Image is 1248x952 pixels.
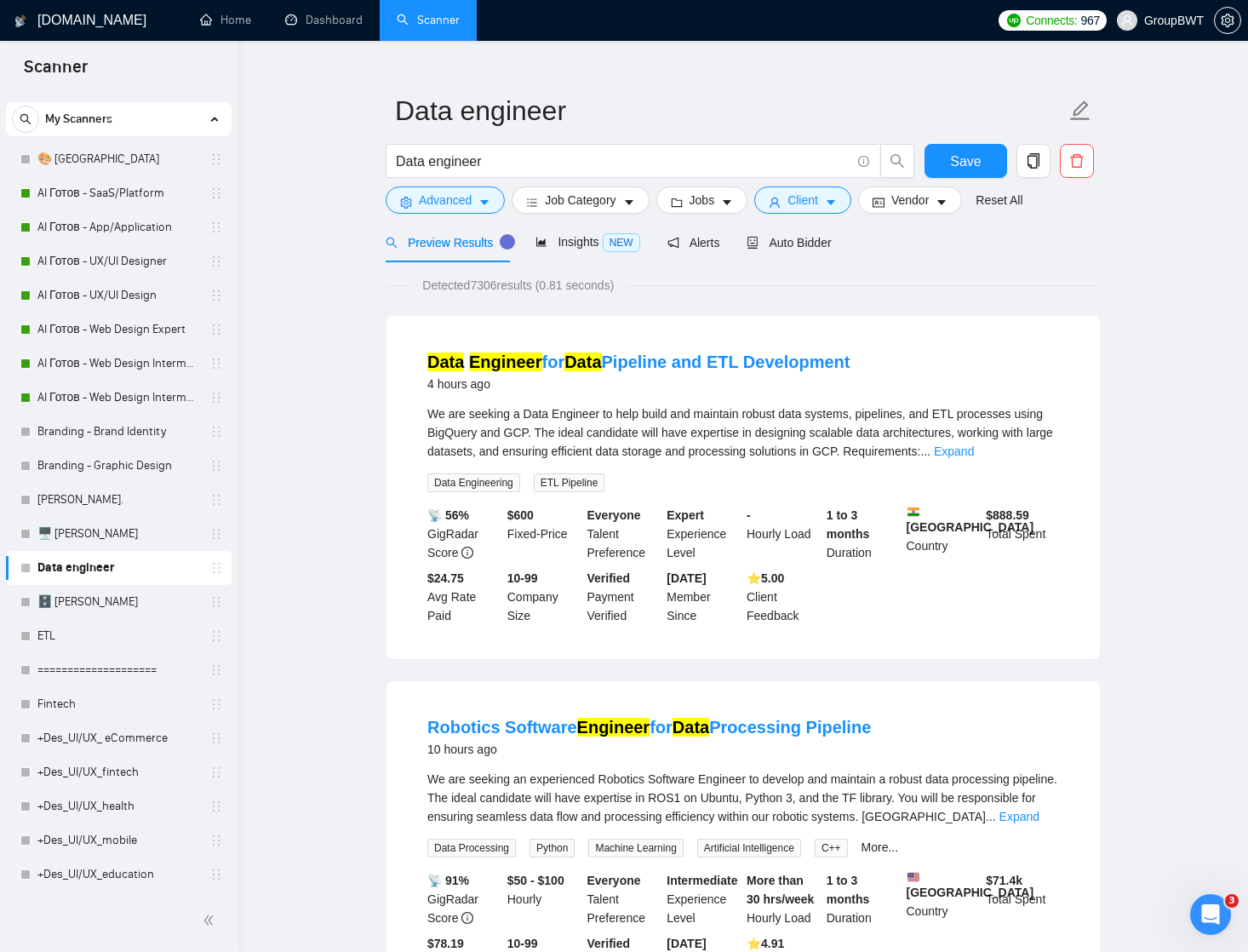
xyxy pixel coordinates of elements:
[37,244,199,278] a: AI Готов - UX/UI Designer
[427,508,469,522] b: 📡 56%
[37,517,199,551] a: 🖥️ [PERSON_NAME]
[209,663,223,677] span: holder
[427,718,871,737] a: Robotics SoftwareEngineerforDataProcessing Pipeline
[461,912,473,924] span: info-circle
[663,506,743,562] div: Experience Level
[1061,153,1093,169] span: delete
[671,196,683,209] span: folder
[1016,144,1050,178] button: copy
[587,508,641,522] b: Everyone
[584,569,664,625] div: Payment Verified
[45,102,112,136] span: My Scanners
[925,144,1007,178] button: Save
[209,766,223,779] span: holder
[427,770,1059,826] div: We are seeking an experienced Robotics Software Engineer to develop and maintain a robust data pr...
[424,506,504,562] div: GigRadar Score
[209,425,223,439] span: holder
[209,255,223,268] span: holder
[1060,144,1094,178] button: delete
[427,874,469,887] b: 📡 91%
[907,506,919,518] img: 🇮🇳
[209,221,223,234] span: holder
[37,619,199,653] a: ETL
[427,772,1057,823] span: We are seeking an experienced Robotics Software Engineer to develop and maintain a robust data pr...
[37,789,199,823] a: +Des_UI/UX_health
[1081,11,1100,30] span: 967
[507,508,534,522] b: $ 600
[397,13,460,27] a: searchScanner
[903,506,983,562] div: Country
[881,153,913,169] span: search
[37,483,199,517] a: [PERSON_NAME].
[815,839,848,857] span: C++
[427,374,850,394] div: 4 hours ago
[667,236,720,249] span: Alerts
[209,800,223,813] span: holder
[507,874,564,887] b: $50 - $100
[395,89,1066,132] input: Scanner name...
[37,142,199,176] a: 🎨 [GEOGRAPHIC_DATA]
[825,196,837,209] span: caret-down
[427,571,464,585] b: $24.75
[209,595,223,609] span: holder
[1017,153,1050,169] span: copy
[37,176,199,210] a: AI Готов - SaaS/Platform
[37,585,199,619] a: 🗄️ [PERSON_NAME]
[982,871,1062,927] div: Total Spent
[427,353,464,371] mark: Data
[427,839,516,857] span: Data Processing
[410,276,626,295] span: Detected 7306 results (0.81 seconds)
[920,444,930,458] span: ...
[950,151,981,172] span: Save
[936,196,947,209] span: caret-down
[427,937,464,950] b: $78.19
[209,357,223,370] span: holder
[986,874,1022,887] b: $ 71.4k
[588,839,683,857] span: Machine Learning
[656,186,748,214] button: folderJobscaret-down
[743,871,823,927] div: Hourly Load
[37,755,199,789] a: +Des_UI/UX_fintech
[37,551,199,585] a: Data engineer
[427,739,871,760] div: 10 hours ago
[623,196,635,209] span: caret-down
[500,234,515,249] div: Tooltip anchor
[1214,14,1241,27] a: setting
[526,196,538,209] span: bars
[577,718,650,737] mark: Engineer
[697,839,801,857] span: Artificial Intelligence
[419,191,472,209] span: Advanced
[386,237,398,249] span: search
[986,810,996,823] span: ...
[903,871,983,927] div: Country
[754,186,851,214] button: userClientcaret-down
[1121,14,1133,26] span: user
[37,721,199,755] a: +Des_UI/UX_ eCommerce
[37,210,199,244] a: AI Готов - App/Application
[427,353,850,371] a: Data EngineerforDataPipeline and ETL Development
[1225,894,1239,908] span: 3
[37,857,199,892] a: +Des_UI/UX_education
[209,186,223,200] span: holder
[209,527,223,541] span: holder
[209,561,223,575] span: holder
[424,569,504,625] div: Avg Rate Paid
[209,459,223,473] span: holder
[507,571,538,585] b: 10-99
[663,569,743,625] div: Member Since
[747,874,814,906] b: More than 30 hrs/week
[10,54,101,90] span: Scanner
[587,937,631,950] b: Verified
[787,191,818,209] span: Client
[1026,11,1077,30] span: Connects:
[209,629,223,643] span: holder
[209,323,223,336] span: holder
[427,407,1053,458] span: We are seeking a Data Engineer to help build and maintain robust data systems, pipelines, and ETL...
[982,506,1062,562] div: Total Spent
[209,391,223,404] span: holder
[203,912,220,929] span: double-left
[827,508,870,541] b: 1 to 3 months
[209,152,223,166] span: holder
[667,571,706,585] b: [DATE]
[587,874,641,887] b: Everyone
